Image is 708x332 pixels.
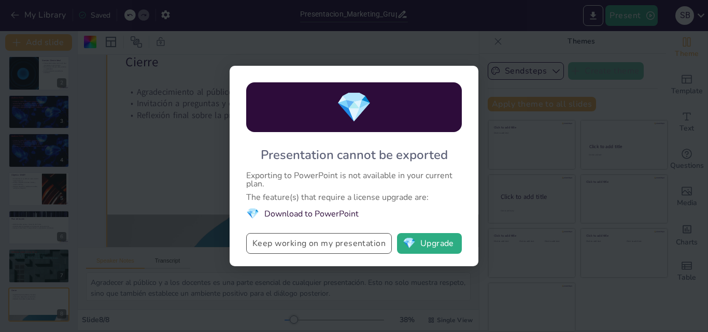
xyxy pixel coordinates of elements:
[246,171,462,188] div: Exporting to PowerPoint is not available in your current plan.
[246,233,392,254] button: Keep working on my presentation
[246,207,462,221] li: Download to PowerPoint
[261,147,448,163] div: Presentation cannot be exported
[403,238,416,249] span: diamond
[246,193,462,201] div: The feature(s) that require a license upgrade are:
[397,233,462,254] button: diamondUpgrade
[246,207,259,221] span: diamond
[336,88,372,127] span: diamond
